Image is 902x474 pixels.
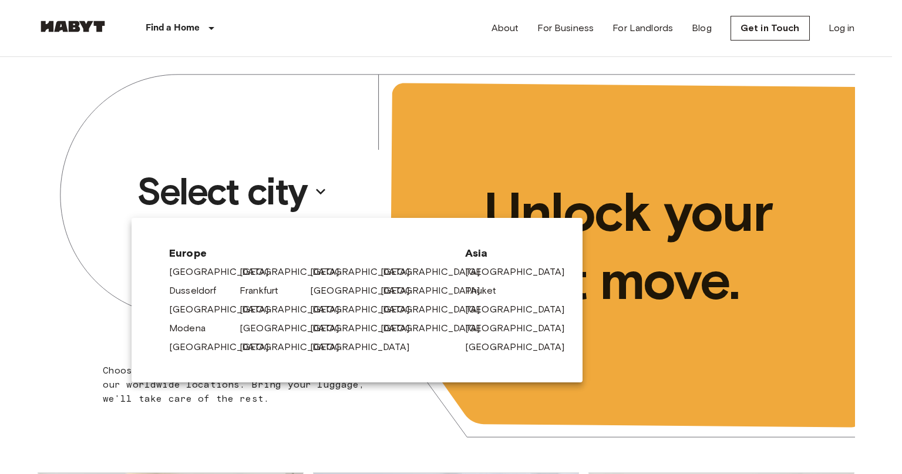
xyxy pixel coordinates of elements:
[310,265,422,279] a: [GEOGRAPHIC_DATA]
[465,265,577,279] a: [GEOGRAPHIC_DATA]
[310,302,422,317] a: [GEOGRAPHIC_DATA]
[169,265,281,279] a: [GEOGRAPHIC_DATA]
[310,321,422,335] a: [GEOGRAPHIC_DATA]
[465,302,577,317] a: [GEOGRAPHIC_DATA]
[465,284,508,298] a: Phuket
[169,340,281,354] a: [GEOGRAPHIC_DATA]
[465,321,577,335] a: [GEOGRAPHIC_DATA]
[310,284,422,298] a: [GEOGRAPHIC_DATA]
[240,265,351,279] a: [GEOGRAPHIC_DATA]
[381,321,492,335] a: [GEOGRAPHIC_DATA]
[465,340,577,354] a: [GEOGRAPHIC_DATA]
[169,302,281,317] a: [GEOGRAPHIC_DATA]
[381,265,492,279] a: [GEOGRAPHIC_DATA]
[240,340,351,354] a: [GEOGRAPHIC_DATA]
[169,246,446,260] span: Europe
[240,284,290,298] a: Frankfurt
[169,284,228,298] a: Dusseldorf
[381,302,492,317] a: [GEOGRAPHIC_DATA]
[169,321,217,335] a: Modena
[240,302,351,317] a: [GEOGRAPHIC_DATA]
[310,340,422,354] a: [GEOGRAPHIC_DATA]
[465,246,545,260] span: Asia
[381,284,492,298] a: [GEOGRAPHIC_DATA]
[240,321,351,335] a: [GEOGRAPHIC_DATA]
